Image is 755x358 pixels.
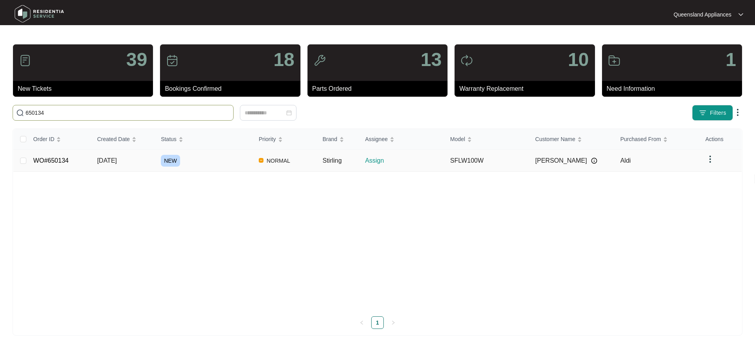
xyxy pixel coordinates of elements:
[568,50,589,69] p: 10
[165,84,300,94] p: Bookings Confirmed
[359,320,364,325] span: left
[535,156,587,165] span: [PERSON_NAME]
[733,108,742,117] img: dropdown arrow
[91,129,155,150] th: Created Date
[316,129,359,150] th: Brand
[674,11,731,18] p: Queensland Appliances
[705,154,715,164] img: dropdown arrow
[161,155,180,167] span: NEW
[33,135,55,143] span: Order ID
[27,129,91,150] th: Order ID
[97,135,130,143] span: Created Date
[322,157,342,164] span: Stirling
[726,50,736,69] p: 1
[387,316,400,329] li: Next Page
[359,129,444,150] th: Assignee
[699,129,742,150] th: Actions
[97,157,117,164] span: [DATE]
[18,84,153,94] p: New Tickets
[450,135,465,143] span: Model
[444,129,529,150] th: Model
[591,158,597,164] img: Info icon
[365,156,444,165] p: Assign
[313,54,326,67] img: icon
[355,316,368,329] button: left
[699,109,707,117] img: filter icon
[387,316,400,329] button: right
[263,156,293,165] span: NORMAL
[273,50,294,69] p: 18
[355,316,368,329] li: Previous Page
[259,135,276,143] span: Priority
[166,54,179,67] img: icon
[607,84,742,94] p: Need Information
[312,84,447,94] p: Parts Ordered
[460,54,473,67] img: icon
[259,158,263,163] img: Vercel Logo
[738,13,743,17] img: dropdown arrow
[459,84,595,94] p: Warranty Replacement
[33,157,69,164] a: WO#650134
[391,320,396,325] span: right
[19,54,31,67] img: icon
[710,109,726,117] span: Filters
[26,108,230,117] input: Search by Order Id, Assignee Name, Customer Name, Brand and Model
[444,150,529,172] td: SFLW100W
[608,54,621,67] img: icon
[692,105,733,121] button: filter iconFilters
[535,135,575,143] span: Customer Name
[421,50,442,69] p: 13
[529,129,614,150] th: Customer Name
[371,316,384,329] li: 1
[322,135,337,143] span: Brand
[614,129,699,150] th: Purchased From
[372,317,383,329] a: 1
[620,157,631,164] span: Aldi
[16,109,24,117] img: search-icon
[620,135,661,143] span: Purchased From
[365,135,388,143] span: Assignee
[126,50,147,69] p: 39
[161,135,177,143] span: Status
[155,129,252,150] th: Status
[12,2,67,26] img: residentia service logo
[252,129,316,150] th: Priority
